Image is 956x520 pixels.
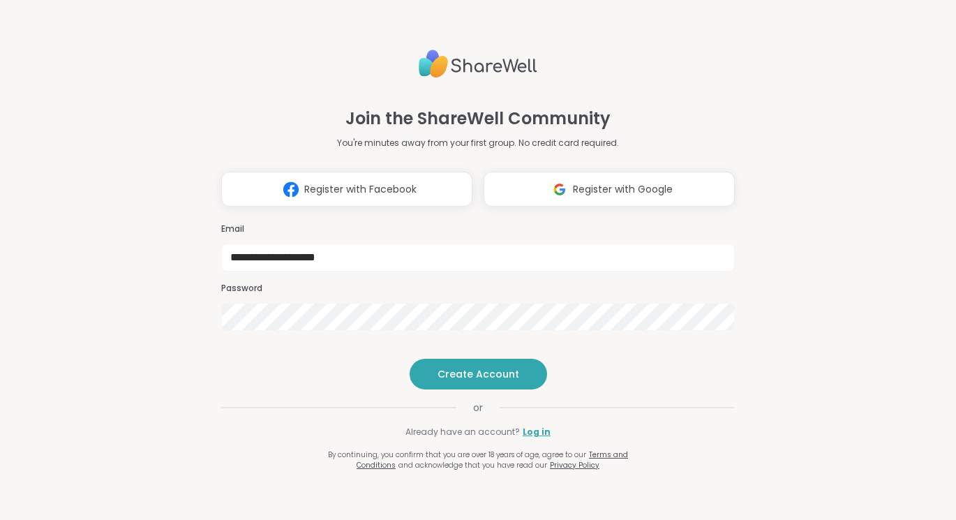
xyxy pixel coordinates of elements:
[456,401,500,415] span: or
[357,450,628,470] a: Terms and Conditions
[221,283,735,295] h3: Password
[523,426,551,438] a: Log in
[419,44,537,84] img: ShareWell Logo
[484,172,735,207] button: Register with Google
[221,172,472,207] button: Register with Facebook
[278,177,304,202] img: ShareWell Logomark
[573,182,673,197] span: Register with Google
[304,182,417,197] span: Register with Facebook
[405,426,520,438] span: Already have an account?
[410,359,547,389] button: Create Account
[221,223,735,235] h3: Email
[550,460,599,470] a: Privacy Policy
[438,367,519,381] span: Create Account
[328,450,586,460] span: By continuing, you confirm that you are over 18 years of age, agree to our
[345,106,611,131] h1: Join the ShareWell Community
[546,177,573,202] img: ShareWell Logomark
[398,460,547,470] span: and acknowledge that you have read our
[337,137,619,149] p: You're minutes away from your first group. No credit card required.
